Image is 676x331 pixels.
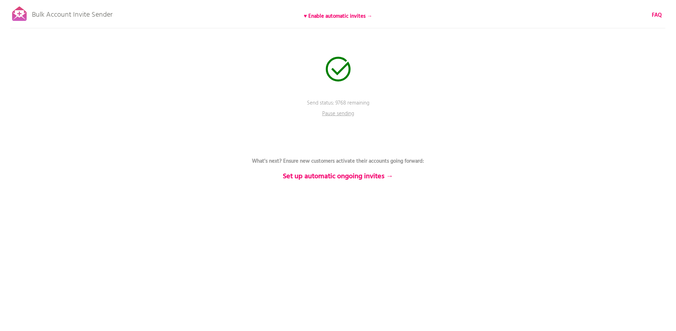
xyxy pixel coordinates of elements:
p: Bulk Account Invite Sender [32,4,112,22]
b: ♥ Enable automatic invites → [304,12,372,21]
b: What's next? Ensure new customers activate their accounts going forward: [252,157,424,165]
p: Send status: 9768 remaining [232,99,445,117]
b: FAQ [652,11,662,19]
b: Set up automatic ongoing invites → [283,171,393,182]
a: FAQ [652,11,662,19]
p: Pause sending [317,110,359,120]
